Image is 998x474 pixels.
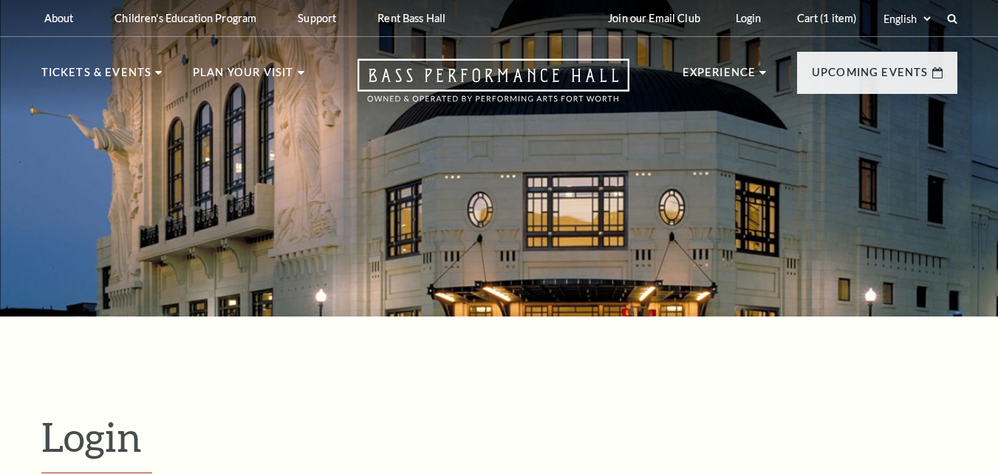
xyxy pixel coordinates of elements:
[683,64,756,90] p: Experience
[41,64,152,90] p: Tickets & Events
[377,12,445,24] p: Rent Bass Hall
[298,12,336,24] p: Support
[44,12,74,24] p: About
[881,12,933,26] select: Select:
[193,64,294,90] p: Plan Your Visit
[41,413,142,460] span: Login
[812,64,929,90] p: Upcoming Events
[115,12,256,24] p: Children's Education Program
